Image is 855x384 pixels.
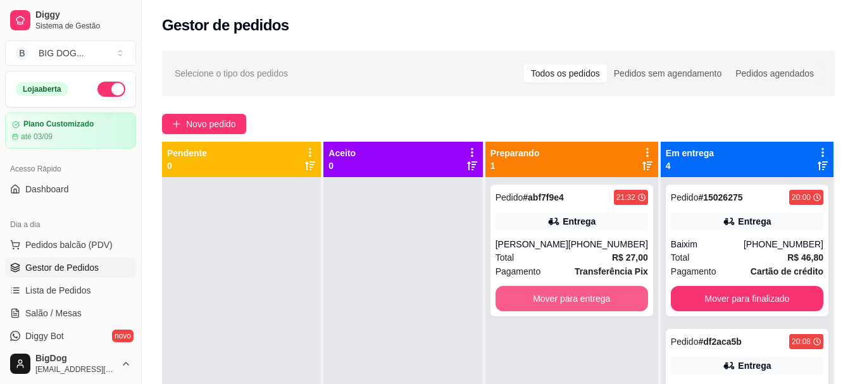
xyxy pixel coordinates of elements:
span: Diggy Bot [25,330,64,342]
div: Entrega [738,215,771,228]
strong: # abf7f9e4 [523,192,564,202]
a: DiggySistema de Gestão [5,5,136,35]
strong: Transferência Pix [575,266,648,276]
div: [PERSON_NAME] [496,238,568,251]
div: Acesso Rápido [5,159,136,179]
span: Dashboard [25,183,69,195]
div: Loja aberta [16,82,68,96]
button: Pedidos balcão (PDV) [5,235,136,255]
article: Plano Customizado [23,120,94,129]
span: Lista de Pedidos [25,284,91,297]
span: Sistema de Gestão [35,21,131,31]
p: Preparando [490,147,540,159]
h2: Gestor de pedidos [162,15,289,35]
span: Pedido [671,337,699,347]
div: Pedidos sem agendamento [607,65,728,82]
div: 21:32 [616,192,635,202]
a: Diggy Botnovo [5,326,136,346]
div: [PHONE_NUMBER] [744,238,823,251]
p: Em entrega [666,147,714,159]
span: Total [671,251,690,264]
span: BigDog [35,353,116,364]
div: 20:08 [792,337,811,347]
span: Pedidos balcão (PDV) [25,238,113,251]
div: [PHONE_NUMBER] [568,238,648,251]
a: Gestor de Pedidos [5,257,136,278]
p: 1 [490,159,540,172]
strong: Cartão de crédito [751,266,823,276]
strong: # 15026275 [698,192,742,202]
span: Diggy [35,9,131,21]
p: 4 [666,159,714,172]
span: Pagamento [496,264,541,278]
p: Aceito [328,147,356,159]
strong: R$ 27,00 [612,252,648,263]
p: 0 [167,159,207,172]
span: Gestor de Pedidos [25,261,99,274]
a: Lista de Pedidos [5,280,136,300]
span: Pedido [496,192,523,202]
span: Pagamento [671,264,716,278]
div: BIG DOG ... [39,47,84,59]
button: Novo pedido [162,114,246,134]
span: Total [496,251,515,264]
div: Baixim [671,238,744,251]
p: Pendente [167,147,207,159]
strong: # df2aca5b [698,337,742,347]
div: Todos os pedidos [524,65,607,82]
div: Entrega [738,359,771,372]
div: Dia a dia [5,214,136,235]
button: Mover para finalizado [671,286,823,311]
button: BigDog[EMAIL_ADDRESS][DOMAIN_NAME] [5,349,136,379]
span: B [16,47,28,59]
a: Dashboard [5,179,136,199]
button: Alterar Status [97,82,125,97]
div: 20:00 [792,192,811,202]
span: [EMAIL_ADDRESS][DOMAIN_NAME] [35,364,116,375]
button: Select a team [5,40,136,66]
a: Salão / Mesas [5,303,136,323]
article: até 03/09 [21,132,53,142]
span: Salão / Mesas [25,307,82,319]
span: Novo pedido [186,117,236,131]
button: Mover para entrega [496,286,648,311]
span: Selecione o tipo dos pedidos [175,66,288,80]
span: plus [172,120,181,128]
strong: R$ 46,80 [787,252,823,263]
div: Entrega [563,215,596,228]
a: Plano Customizadoaté 03/09 [5,113,136,149]
div: Pedidos agendados [728,65,821,82]
p: 0 [328,159,356,172]
span: Pedido [671,192,699,202]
